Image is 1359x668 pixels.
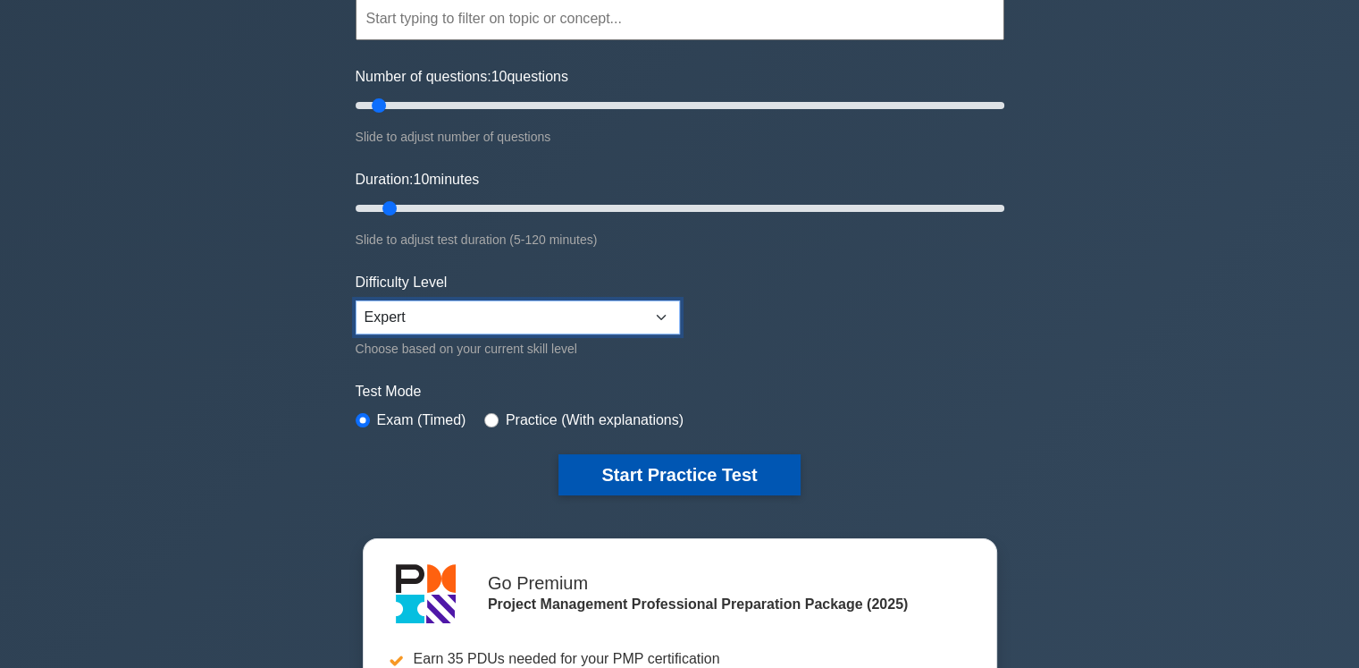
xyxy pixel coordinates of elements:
span: 10 [413,172,429,187]
label: Number of questions: questions [356,66,568,88]
button: Start Practice Test [558,454,800,495]
div: Choose based on your current skill level [356,338,680,359]
span: 10 [491,69,508,84]
label: Difficulty Level [356,272,448,293]
label: Exam (Timed) [377,410,466,431]
div: Slide to adjust test duration (5-120 minutes) [356,229,1004,250]
label: Practice (With explanations) [506,410,684,431]
label: Duration: minutes [356,169,480,190]
div: Slide to adjust number of questions [356,126,1004,148]
label: Test Mode [356,381,1004,402]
